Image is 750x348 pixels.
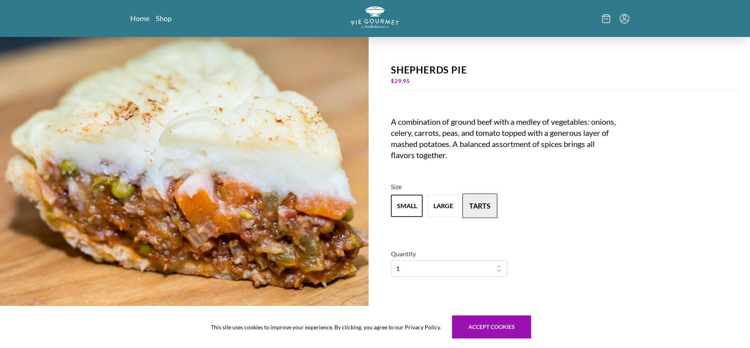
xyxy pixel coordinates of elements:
img: logo [351,6,399,28]
div: A combination of ground beef with a medley of vegetables: onions, celery, carrots, peas, and toma... [391,116,620,160]
span: Size [391,183,402,190]
select: Quantity [391,260,507,277]
div: $ 29.95 [391,75,740,87]
button: Accept cookies [452,315,531,338]
button: Menu [620,14,629,23]
a: Home [130,14,149,23]
span: Quantity [391,250,416,257]
div: Shepherds Pie [391,64,740,75]
button: Variant Swatch [391,195,423,217]
button: Variant Swatch [462,193,497,218]
button: Variant Swatch [427,195,459,217]
a: Shop [156,14,172,23]
a: Logo [351,6,399,31]
span: This site uses cookies to improve your experience. By clicking, you agree to our Privacy Policy. [211,323,441,331]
